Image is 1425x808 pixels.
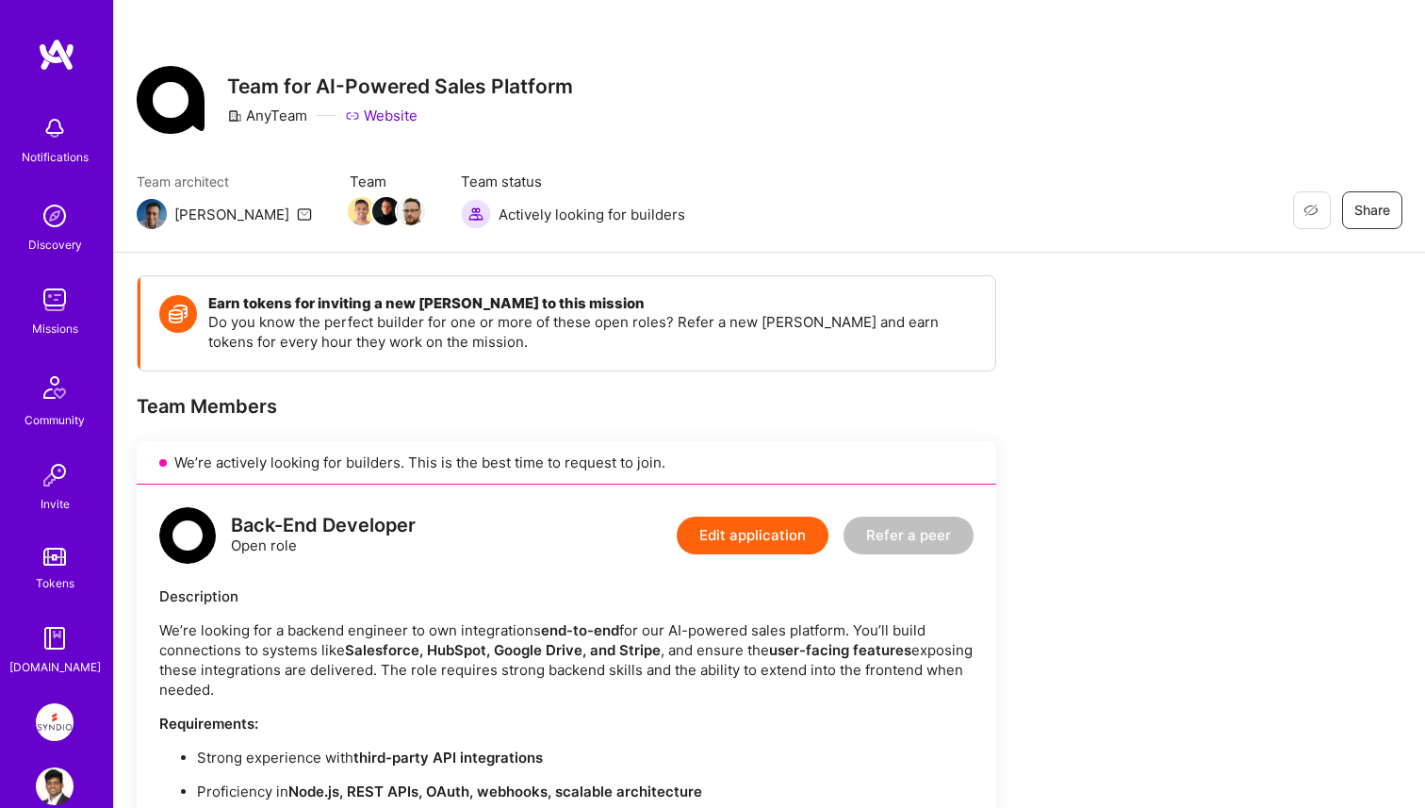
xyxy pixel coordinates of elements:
[1303,203,1319,218] i: icon EyeClosed
[297,206,312,222] i: icon Mail
[159,295,197,333] img: Token icon
[28,235,82,255] div: Discovery
[159,586,974,606] div: Description
[353,749,543,767] strong: third-party API integrations
[36,281,74,319] img: teamwork
[288,783,702,800] strong: Node.js, REST APIs, OAuth, webhooks, scalable architecture
[137,441,996,485] div: We’re actively looking for builders. This is the best time to request to join.
[36,197,74,235] img: discovery
[350,172,423,191] span: Team
[22,147,89,167] div: Notifications
[137,199,167,229] img: Team Architect
[1342,191,1402,229] button: Share
[399,195,423,227] a: Team Member Avatar
[137,172,312,191] span: Team architect
[32,319,78,338] div: Missions
[345,106,418,125] a: Website
[36,109,74,147] img: bell
[36,619,74,657] img: guide book
[9,657,101,677] div: [DOMAIN_NAME]
[38,38,75,72] img: logo
[174,205,289,224] div: [PERSON_NAME]
[350,195,374,227] a: Team Member Avatar
[461,199,491,229] img: Actively looking for builders
[769,641,911,659] strong: user-facing features
[197,782,974,801] p: Proficiency in
[36,767,74,805] img: User Avatar
[208,312,976,352] p: Do you know the perfect builder for one or more of these open roles? Refer a new [PERSON_NAME] an...
[1354,201,1390,220] span: Share
[137,394,996,419] div: Team Members
[372,197,401,225] img: Team Member Avatar
[677,517,828,554] button: Edit application
[227,106,307,125] div: AnyTeam
[231,516,416,555] div: Open role
[159,620,974,700] p: We’re looking for a backend engineer to own integrations for our AI-powered sales platform. You’l...
[31,703,78,741] a: Syndio: Transformation Engine Modernization
[31,767,78,805] a: User Avatar
[41,494,70,514] div: Invite
[345,641,661,659] strong: Salesforce, HubSpot, Google Drive, and Stripe
[227,108,242,124] i: icon CompanyGray
[197,748,974,767] p: Strong experience with
[231,516,416,536] div: Back-End Developer
[374,195,399,227] a: Team Member Avatar
[25,410,85,430] div: Community
[137,66,205,134] img: Company Logo
[541,621,619,639] strong: end-to-end
[159,715,258,733] strong: Requirements:
[208,295,976,312] h4: Earn tokens for inviting a new [PERSON_NAME] to this mission
[461,172,685,191] span: Team status
[36,456,74,494] img: Invite
[43,548,66,566] img: tokens
[32,365,77,410] img: Community
[499,205,685,224] span: Actively looking for builders
[348,197,376,225] img: Team Member Avatar
[844,517,974,554] button: Refer a peer
[36,703,74,741] img: Syndio: Transformation Engine Modernization
[36,573,74,593] div: Tokens
[397,197,425,225] img: Team Member Avatar
[159,507,216,564] img: logo
[227,74,573,98] h3: Team for AI-Powered Sales Platform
